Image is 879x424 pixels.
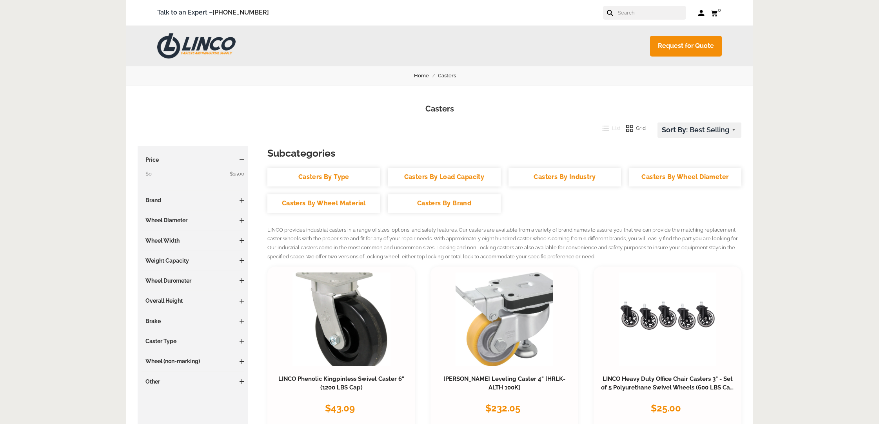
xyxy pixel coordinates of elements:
[142,237,244,245] h3: Wheel Width
[651,402,681,414] span: $25.00
[157,33,236,58] img: LINCO CASTERS & INDUSTRIAL SUPPLY
[718,7,721,13] span: 0
[485,402,520,414] span: $232.05
[267,226,741,261] p: LINCO provides industrial casters in a range of sizes, options, and safety features. Our casters ...
[142,277,244,285] h3: Wheel Durometer
[509,168,621,186] a: Casters By Industry
[142,337,244,345] h3: Caster Type
[142,257,244,265] h3: Weight Capacity
[142,297,244,305] h3: Overall Height
[142,196,244,204] h3: Brand
[142,357,244,365] h3: Wheel (non-marking)
[601,375,734,400] a: LINCO Heavy Duty Office Chair Casters 3" - Set of 5 Polyurethane Swivel Wheels (600 LBS Cap Combi...
[617,6,686,20] input: Search
[142,378,244,386] h3: Other
[230,170,244,178] span: $1500
[278,375,404,391] a: LINCO Phenolic Kingpinless Swivel Caster 6" (1200 LBS Cap)
[414,71,438,80] a: Home
[267,146,741,160] h3: Subcategories
[388,194,500,213] a: Casters By Brand
[710,8,722,18] a: 0
[212,9,269,16] a: [PHONE_NUMBER]
[388,168,500,186] a: Casters By Load Capacity
[267,194,380,213] a: Casters By Wheel Material
[629,168,741,186] a: Casters By Wheel Diameter
[325,402,355,414] span: $43.09
[443,375,565,391] a: [PERSON_NAME] Leveling Caster 4" [HRLK-ALTH 100K]
[142,317,244,325] h3: Brake
[596,122,620,134] button: List
[157,7,269,18] span: Talk to an Expert –
[620,122,646,134] button: Grid
[698,9,705,17] a: Log in
[138,103,741,115] h1: Casters
[267,168,380,186] a: Casters By Type
[142,216,244,224] h3: Wheel Diameter
[145,171,152,177] span: $0
[142,156,244,164] h3: Price
[438,71,465,80] a: Casters
[650,36,722,57] a: Request for Quote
